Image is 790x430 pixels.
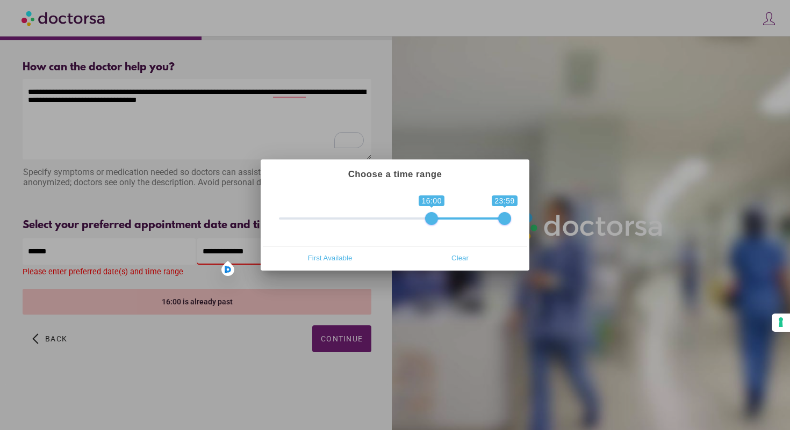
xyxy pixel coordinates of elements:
[419,195,444,206] span: 16:00
[492,195,518,206] span: 23:59
[265,249,395,266] button: First Available
[772,314,790,332] button: Your consent preferences for tracking technologies
[398,250,522,266] span: Clear
[395,249,525,266] button: Clear
[348,169,442,179] strong: Choose a time range
[268,250,392,266] span: First Available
